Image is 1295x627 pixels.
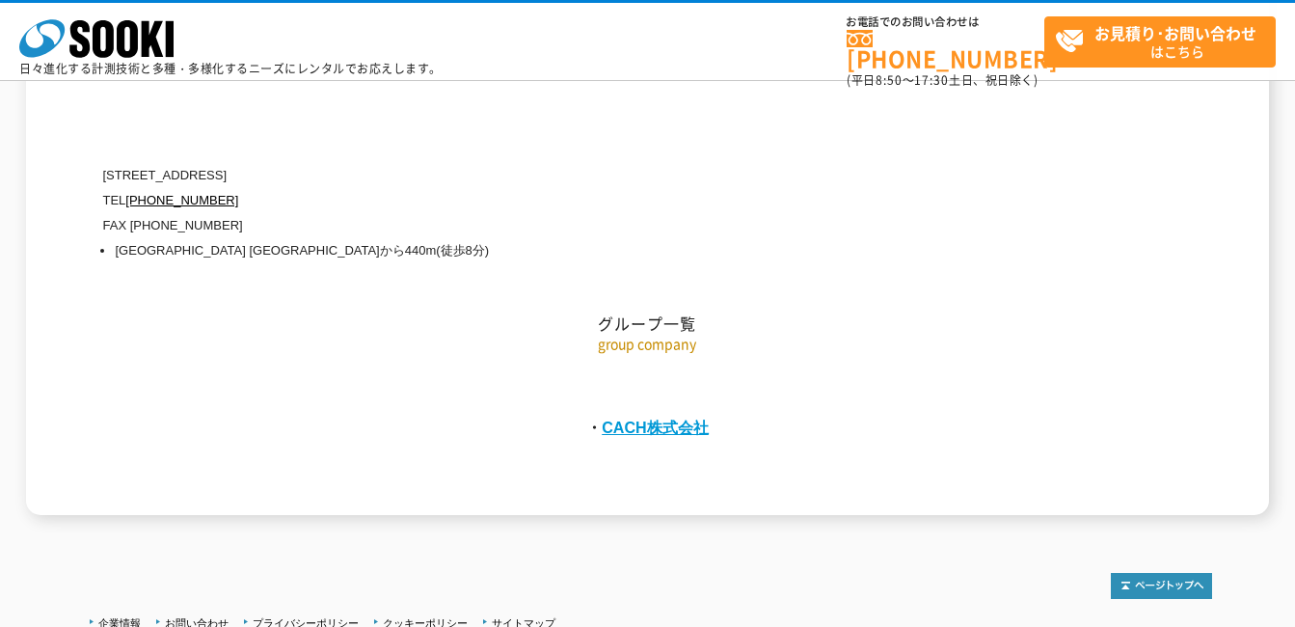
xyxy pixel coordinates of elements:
[102,213,1028,238] p: FAX [PHONE_NUMBER]
[1044,16,1276,68] a: お見積り･お問い合わせはこちら
[83,412,1211,443] p: ・
[102,188,1028,213] p: TEL
[115,238,1028,263] li: [GEOGRAPHIC_DATA] [GEOGRAPHIC_DATA]から440m(徒歩8分)
[914,71,949,89] span: 17:30
[102,163,1028,188] p: [STREET_ADDRESS]
[83,334,1211,354] p: group company
[1111,573,1212,599] img: トップページへ
[83,121,1211,334] h2: グループ一覧
[847,16,1044,28] span: お電話でのお問い合わせは
[602,419,709,436] a: CACH株式会社
[19,63,442,74] p: 日々進化する計測技術と多種・多様化するニーズにレンタルでお応えします。
[847,30,1044,69] a: [PHONE_NUMBER]
[847,71,1038,89] span: (平日 ～ 土日、祝日除く)
[125,193,238,207] a: [PHONE_NUMBER]
[1094,21,1256,44] strong: お見積り･お問い合わせ
[876,71,903,89] span: 8:50
[1055,17,1275,66] span: はこちら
